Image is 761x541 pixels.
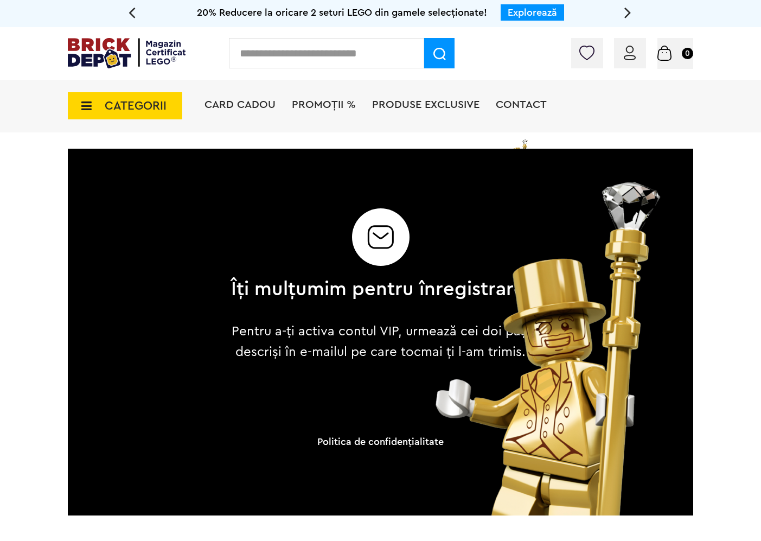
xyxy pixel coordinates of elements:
[682,48,693,59] small: 0
[231,279,530,300] h2: Îți mulțumim pentru înregistrare.
[317,437,444,447] a: Politica de confidenţialitate
[372,99,479,110] a: Produse exclusive
[508,8,557,17] a: Explorează
[204,99,276,110] a: Card Cadou
[224,321,537,362] p: Pentru a-ți activa contul VIP, urmează cei doi pași descriși în e-mailul pe care tocmai ți l-am t...
[420,182,693,515] img: vip_page_image
[496,99,547,110] a: Contact
[105,100,167,112] span: CATEGORII
[292,99,356,110] a: PROMOȚII %
[197,8,487,17] span: 20% Reducere la oricare 2 seturi LEGO din gamele selecționate!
